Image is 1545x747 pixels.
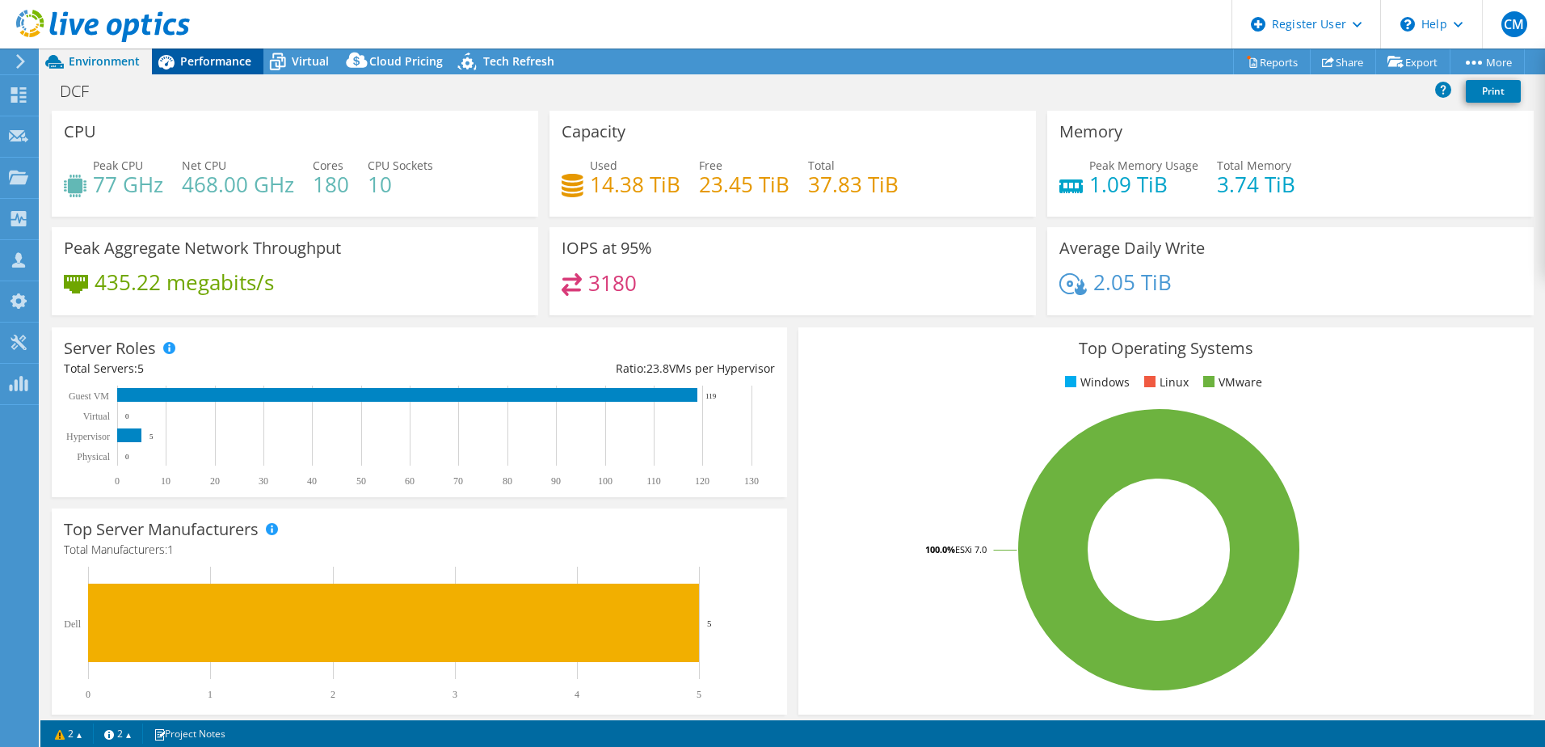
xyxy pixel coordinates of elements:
h3: IOPS at 95% [562,239,652,257]
text: 100 [598,475,613,487]
span: Peak CPU [93,158,143,173]
h4: 10 [368,175,433,193]
text: 0 [115,475,120,487]
h4: 435.22 megabits/s [95,273,274,291]
text: 40 [307,475,317,487]
h4: 23.45 TiB [699,175,789,193]
text: 60 [405,475,415,487]
div: Ratio: VMs per Hypervisor [419,360,775,378]
span: Environment [69,53,140,69]
a: 2 [93,724,143,744]
a: Print [1466,80,1521,103]
span: 23.8 [646,361,669,376]
text: 2 [330,689,335,700]
span: Total Memory [1217,158,1291,173]
li: Linux [1140,373,1189,391]
span: 1 [167,542,174,557]
span: CM [1501,11,1527,37]
h4: 3180 [588,274,637,292]
h4: Total Manufacturers: [64,541,775,559]
text: 90 [551,475,561,487]
text: 130 [744,475,759,487]
a: More [1450,49,1525,74]
text: Hypervisor [66,431,110,442]
span: Net CPU [182,158,226,173]
tspan: ESXi 7.0 [955,543,987,555]
h1: DCF [53,82,114,100]
span: Virtual [292,53,329,69]
h4: 3.74 TiB [1217,175,1295,193]
span: Peak Memory Usage [1089,158,1198,173]
span: Free [699,158,722,173]
text: 80 [503,475,512,487]
h4: 14.38 TiB [590,175,680,193]
h3: Top Server Manufacturers [64,521,259,538]
span: CPU Sockets [368,158,433,173]
text: 4 [575,689,579,700]
a: Export [1375,49,1450,74]
text: 3 [453,689,457,700]
h3: Memory [1059,123,1122,141]
text: 0 [125,453,129,461]
text: 10 [161,475,170,487]
text: 110 [646,475,661,487]
text: 1 [208,689,213,700]
h3: Top Operating Systems [810,340,1522,357]
a: 2 [44,724,94,744]
h4: 37.83 TiB [808,175,899,193]
text: 0 [125,412,129,420]
a: Share [1310,49,1376,74]
a: Project Notes [142,724,237,744]
text: 30 [259,475,268,487]
li: VMware [1199,373,1262,391]
h4: 77 GHz [93,175,163,193]
h4: 1.09 TiB [1089,175,1198,193]
text: Physical [77,451,110,462]
h4: 180 [313,175,349,193]
text: 120 [695,475,709,487]
text: Virtual [83,411,111,422]
li: Windows [1061,373,1130,391]
h4: 468.00 GHz [182,175,294,193]
span: Tech Refresh [483,53,554,69]
h3: CPU [64,123,96,141]
text: 5 [707,618,712,628]
h3: Server Roles [64,340,156,357]
h3: Capacity [562,123,625,141]
span: Cores [313,158,343,173]
h4: 2.05 TiB [1093,273,1172,291]
text: 119 [705,392,717,400]
text: Guest VM [69,390,109,402]
span: Total [808,158,835,173]
span: Performance [180,53,251,69]
text: 70 [453,475,463,487]
span: 5 [137,361,144,376]
tspan: 100.0% [925,543,955,555]
span: Cloud Pricing [369,53,443,69]
span: Used [590,158,617,173]
div: Total Servers: [64,360,419,378]
text: 5 [697,689,701,700]
svg: \n [1400,17,1415,32]
text: 20 [210,475,220,487]
a: Reports [1233,49,1311,74]
h3: Peak Aggregate Network Throughput [64,239,341,257]
h3: Average Daily Write [1059,239,1205,257]
text: 0 [86,689,91,700]
text: 50 [356,475,366,487]
text: 5 [149,433,154,441]
text: Dell [64,618,81,630]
